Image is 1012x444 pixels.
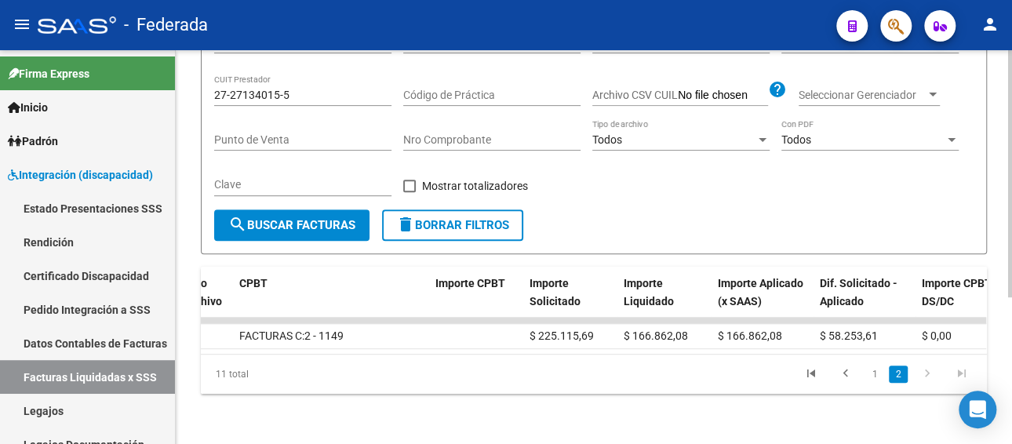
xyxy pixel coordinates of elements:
[214,209,369,241] button: Buscar Facturas
[523,267,617,336] datatable-header-cell: Importe Solicitado
[429,267,523,336] datatable-header-cell: Importe CPBT
[239,277,268,289] span: CPBT
[678,89,768,103] input: Archivo CSV CUIL
[13,15,31,34] mat-icon: menu
[889,366,908,383] a: 2
[912,366,942,383] a: go to next page
[530,277,581,308] span: Importe Solicitado
[396,218,509,232] span: Borrar Filtros
[228,215,247,234] mat-icon: search
[820,277,897,308] span: Dif. Solicitado - Aplicado
[768,80,787,99] mat-icon: help
[799,89,926,102] span: Seleccionar Gerenciador
[239,329,304,342] span: FACTURAS C:
[922,329,952,342] span: $ 0,00
[617,267,712,336] datatable-header-cell: Importe Liquidado
[382,209,523,241] button: Borrar Filtros
[865,366,884,383] a: 1
[624,277,674,308] span: Importe Liquidado
[201,355,355,394] div: 11 total
[124,8,208,42] span: - Federada
[239,327,423,345] div: 2 - 1149
[831,366,861,383] a: go to previous page
[8,99,48,116] span: Inicio
[8,133,58,150] span: Padrón
[184,277,222,308] span: Tipo Archivo
[8,166,153,184] span: Integración (discapacidad)
[820,329,878,342] span: $ 58.253,61
[422,177,528,195] span: Mostrar totalizadores
[396,215,415,234] mat-icon: delete
[718,277,803,308] span: Importe Aplicado (x SAAS)
[863,361,886,388] li: page 1
[233,267,429,336] datatable-header-cell: CPBT
[435,277,505,289] span: Importe CPBT
[228,218,355,232] span: Buscar Facturas
[530,329,594,342] span: $ 225.115,69
[781,133,811,146] span: Todos
[981,15,999,34] mat-icon: person
[178,267,233,336] datatable-header-cell: Tipo Archivo
[886,361,910,388] li: page 2
[624,329,688,342] span: $ 166.862,08
[592,89,678,101] span: Archivo CSV CUIL
[814,267,916,336] datatable-header-cell: Dif. Solicitado - Aplicado
[8,65,89,82] span: Firma Express
[916,267,1010,336] datatable-header-cell: Importe CPBT DS/DC
[922,277,992,308] span: Importe CPBT DS/DC
[947,366,977,383] a: go to last page
[959,391,996,428] div: Open Intercom Messenger
[712,267,814,336] datatable-header-cell: Importe Aplicado (x SAAS)
[796,366,826,383] a: go to first page
[592,133,622,146] span: Todos
[718,329,782,342] span: $ 166.862,08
